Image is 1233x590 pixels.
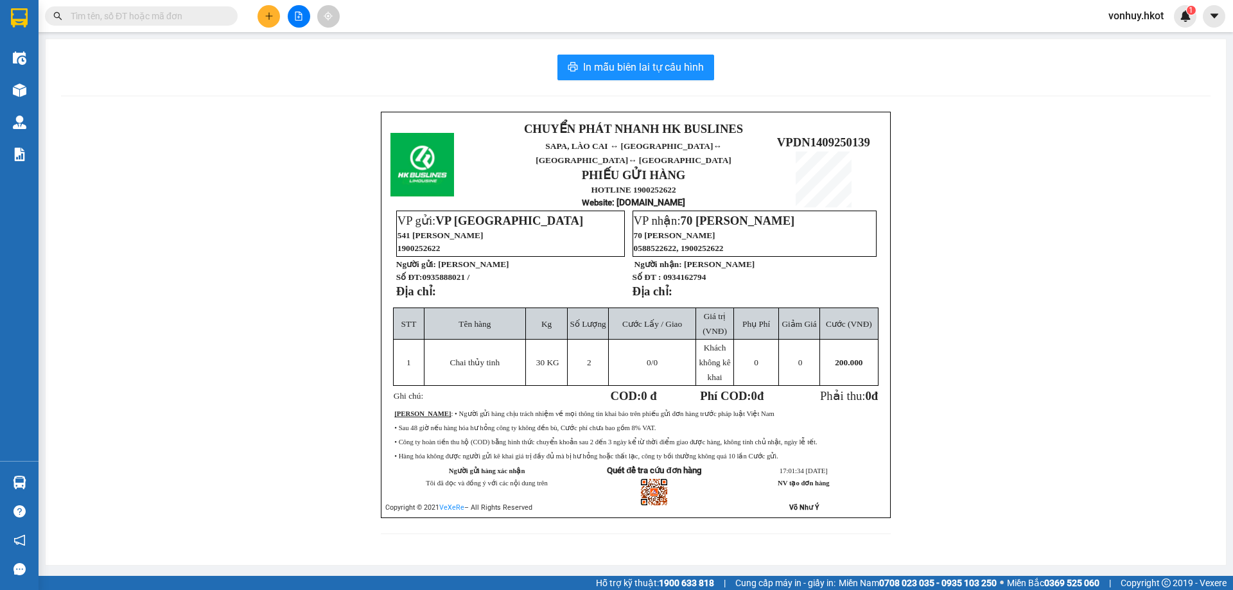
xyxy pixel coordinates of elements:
span: message [13,563,26,575]
button: file-add [288,5,310,28]
sup: 1 [1187,6,1196,15]
span: 70 [PERSON_NAME] [634,230,715,240]
span: Hỗ trợ kỹ thuật: [596,576,714,590]
strong: NV tạo đơn hàng [778,480,829,487]
span: Cước Lấy / Giao [622,319,682,329]
span: 2 [587,358,591,367]
span: 541 [PERSON_NAME] [398,230,484,240]
span: printer [568,62,578,74]
span: Phải thu: [820,389,878,403]
span: 0 [754,358,758,367]
span: 30 KG [536,358,559,367]
span: Phụ Phí [742,319,770,329]
span: copyright [1162,578,1171,587]
span: file-add [294,12,303,21]
img: logo [390,133,454,196]
span: STT [401,319,417,329]
span: 0 [798,358,803,367]
span: SAPA, LÀO CAI ↔ [GEOGRAPHIC_DATA] [536,141,731,165]
span: In mẫu biên lai tự cấu hình [583,59,704,75]
span: ⚪️ [1000,580,1004,586]
span: question-circle [13,505,26,517]
span: Giá trị (VNĐ) [703,311,727,336]
span: • Công ty hoàn tiền thu hộ (COD) bằng hình thức chuyển khoản sau 2 đến 3 ngày kể từ thời điểm gia... [394,438,817,446]
span: vonhuy.hkot [1098,8,1174,24]
span: Kg [541,319,552,329]
span: notification [13,534,26,546]
span: caret-down [1209,10,1220,22]
span: 1 [407,358,411,367]
strong: CHUYỂN PHÁT NHANH HK BUSLINES [524,122,743,135]
span: | [1109,576,1111,590]
span: Copyright © 2021 – All Rights Reserved [385,503,532,512]
span: Cước (VNĐ) [826,319,872,329]
strong: Người gửi: [396,259,436,269]
span: Số Lượng [570,319,606,329]
span: Website [582,198,612,207]
strong: Phí COD: đ [700,389,764,403]
strong: 0369 525 060 [1044,578,1099,588]
span: VP [GEOGRAPHIC_DATA] [435,214,583,227]
span: 0934162794 [663,272,706,282]
span: 17:01:34 [DATE] [780,467,828,474]
button: plus [258,5,280,28]
span: 200.000 [835,358,862,367]
span: VP nhận: [634,214,795,227]
span: đ [871,389,878,403]
strong: COD: [611,389,657,403]
span: aim [324,12,333,21]
span: search [53,12,62,21]
strong: Võ Như Ý [789,503,819,512]
span: [PERSON_NAME] [438,259,509,269]
a: VeXeRe [439,503,464,512]
span: 1900252622 [398,243,441,253]
span: • Sau 48 giờ nếu hàng hóa hư hỏng công ty không đền bù, Cước phí chưa bao gồm 8% VAT. [394,424,656,431]
span: Khách không kê khai [699,343,730,382]
strong: Địa chỉ: [396,284,436,298]
img: warehouse-icon [13,476,26,489]
span: Miền Nam [839,576,997,590]
span: Miền Bắc [1007,576,1099,590]
strong: 0708 023 035 - 0935 103 250 [879,578,997,588]
strong: Địa chỉ: [633,284,672,298]
img: solution-icon [13,148,26,161]
img: logo-vxr [11,8,28,28]
span: VP gửi: [398,214,583,227]
strong: Số ĐT : [633,272,661,282]
strong: HOTLINE 1900252622 [591,185,676,195]
strong: Quét để tra cứu đơn hàng [607,465,701,475]
span: VPDN1409250139 [777,135,870,149]
span: plus [265,12,274,21]
span: Chai thủy tinh [450,358,500,367]
span: 1 [1189,6,1193,15]
span: 0588522622, 1900252622 [634,243,724,253]
img: warehouse-icon [13,51,26,65]
span: /0 [647,358,658,367]
img: warehouse-icon [13,116,26,129]
span: Cung cấp máy in - giấy in: [735,576,835,590]
strong: 1900 633 818 [659,578,714,588]
img: icon-new-feature [1180,10,1191,22]
strong: [PERSON_NAME] [394,410,451,417]
span: Ghi chú: [394,391,423,401]
span: | [724,576,726,590]
span: 0 đ [641,389,656,403]
span: 0 [647,358,651,367]
span: Tên hàng [459,319,491,329]
span: ↔ [GEOGRAPHIC_DATA] [628,155,731,165]
img: warehouse-icon [13,83,26,97]
strong: PHIẾU GỬI HÀNG [582,168,686,182]
span: 0935888021 / [422,272,469,282]
strong: Người gửi hàng xác nhận [449,467,525,474]
span: 0 [751,389,757,403]
button: caret-down [1203,5,1225,28]
span: [PERSON_NAME] [684,259,755,269]
span: 70 [PERSON_NAME] [681,214,795,227]
button: printerIn mẫu biên lai tự cấu hình [557,55,714,80]
strong: : [DOMAIN_NAME] [582,197,685,207]
span: • Hàng hóa không được người gửi kê khai giá trị đầy đủ mà bị hư hỏng hoặc thất lạc, công ty bồi t... [394,453,778,460]
input: Tìm tên, số ĐT hoặc mã đơn [71,9,222,23]
strong: Người nhận: [634,259,682,269]
span: Giảm Giá [782,319,816,329]
span: 0 [865,389,871,403]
